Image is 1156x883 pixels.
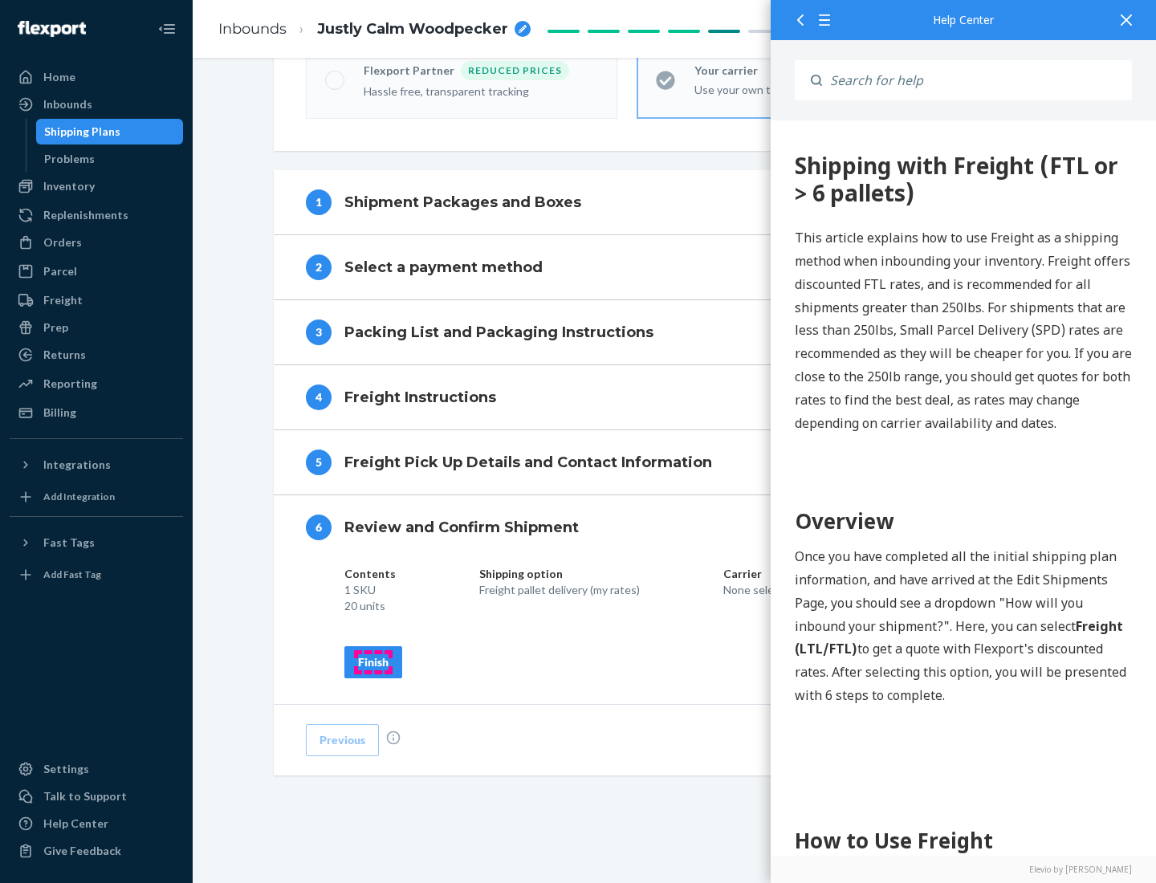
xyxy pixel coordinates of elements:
[10,400,183,425] a: Billing
[43,405,76,421] div: Billing
[306,189,332,215] div: 1
[10,562,183,588] a: Add Fast Tag
[344,257,543,278] h4: Select a payment method
[274,365,1077,429] button: 4Freight Instructions
[43,347,86,363] div: Returns
[43,96,92,112] div: Inbounds
[344,566,396,582] p: Contents
[24,705,361,736] h1: How to Use Freight
[36,119,184,144] a: Shipping Plans
[306,515,332,540] div: 6
[43,319,68,336] div: Prep
[344,387,496,408] h4: Freight Instructions
[306,724,379,756] button: Previous
[10,530,183,555] button: Fast Tags
[317,19,508,40] span: Justly Calm Woodpecker
[694,82,929,98] div: Use your own transportation
[10,315,183,340] a: Prep
[274,300,1077,364] button: 3Packing List and Packaging Instructions
[274,495,1077,560] button: 6Review and Confirm Shipment
[344,598,396,614] p: 20 units
[10,230,183,255] a: Orders
[10,371,183,397] a: Reporting
[10,838,183,864] button: Give Feedback
[24,385,361,417] h1: Overview
[24,752,361,781] h2: Step 1: Boxes and Labels
[43,376,97,392] div: Reporting
[306,254,332,280] div: 2
[479,566,640,582] p: Shipping option
[364,83,598,100] div: Hassle free, transparent tracking
[218,20,287,38] a: Inbounds
[43,788,127,804] div: Talk to Support
[43,457,111,473] div: Integrations
[344,646,402,678] button: Finish
[24,106,361,314] p: This article explains how to use Freight as a shipping method when inbounding your inventory. Fre...
[43,234,82,250] div: Orders
[43,207,128,223] div: Replenishments
[822,60,1132,100] input: Search
[10,258,183,284] a: Parcel
[10,342,183,368] a: Returns
[694,63,929,79] div: Your carrier
[344,192,581,213] h4: Shipment Packages and Boxes
[43,843,121,859] div: Give Feedback
[344,517,579,538] h4: Review and Confirm Shipment
[43,263,77,279] div: Parcel
[10,452,183,478] button: Integrations
[206,6,543,53] ol: breadcrumbs
[274,170,1077,234] button: 1Shipment Packages and Boxes
[43,816,108,832] div: Help Center
[306,450,332,475] div: 5
[344,582,396,598] p: 1 SKU
[43,69,75,85] div: Home
[43,292,83,308] div: Freight
[479,582,640,598] p: Freight pallet delivery (my rates)
[44,124,120,140] div: Shipping Plans
[795,864,1132,875] a: Elevio by [PERSON_NAME]
[274,235,1077,299] button: 2Select a payment method
[10,287,183,313] a: Freight
[461,61,569,80] div: Reduced prices
[43,178,95,194] div: Inventory
[43,761,89,777] div: Settings
[43,568,101,581] div: Add Fast Tag
[306,319,332,345] div: 3
[306,385,332,410] div: 4
[10,811,183,836] a: Help Center
[795,14,1132,26] div: Help Center
[24,425,361,587] p: Once you have completed all the initial shipping plan information, and have arrived at the Edit S...
[43,490,115,503] div: Add Integration
[44,151,95,167] div: Problems
[18,21,86,37] img: Flexport logo
[358,654,389,670] div: Finish
[10,202,183,228] a: Replenishments
[10,484,183,510] a: Add Integration
[10,92,183,117] a: Inbounds
[24,32,361,86] div: 360 Shipping with Freight (FTL or > 6 pallets)
[344,322,653,343] h4: Packing List and Packaging Instructions
[10,756,183,782] a: Settings
[723,566,797,582] p: Carrier
[10,783,183,809] a: Talk to Support
[36,146,184,172] a: Problems
[344,452,712,473] h4: Freight Pick Up Details and Contact Information
[10,64,183,90] a: Home
[43,535,95,551] div: Fast Tags
[10,173,183,199] a: Inventory
[364,63,461,79] div: Flexport Partner
[151,13,183,45] button: Close Navigation
[723,582,797,598] p: None selected
[274,430,1077,494] button: 5Freight Pick Up Details and Contact Information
